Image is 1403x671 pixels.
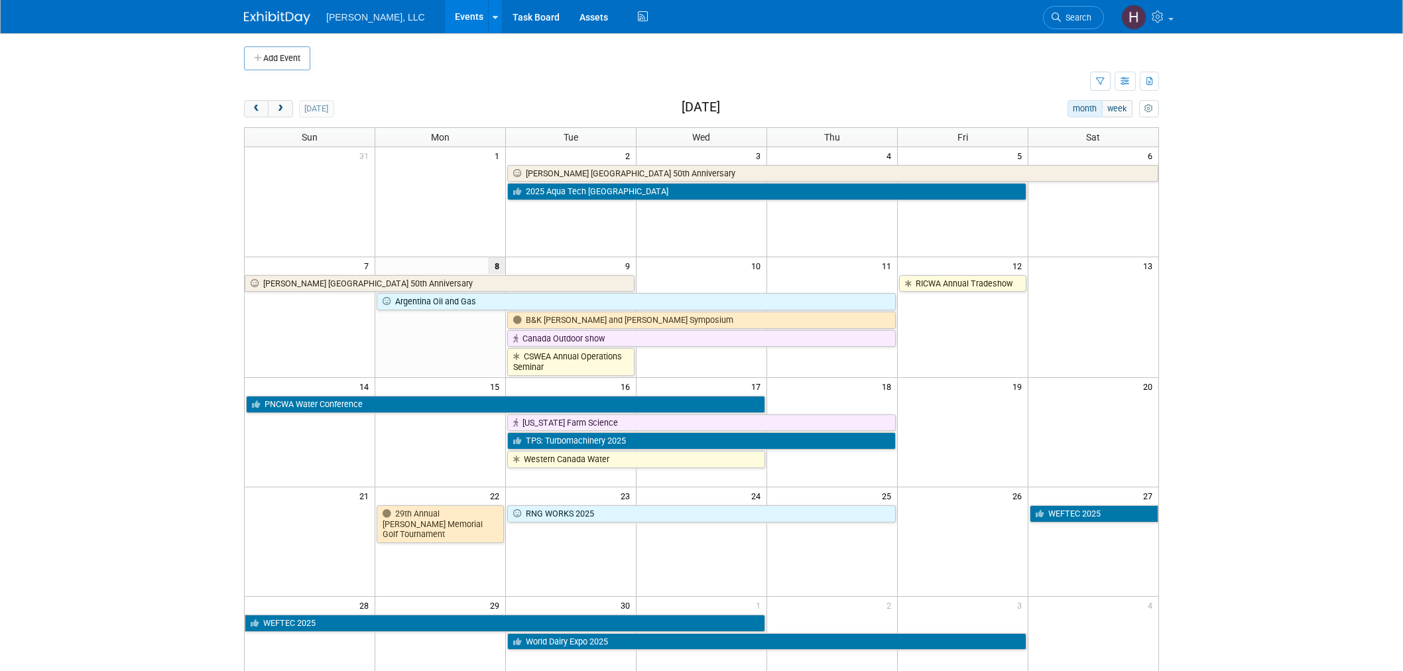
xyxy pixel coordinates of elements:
a: WEFTEC 2025 [245,615,765,632]
span: 27 [1142,487,1158,504]
span: 2 [624,147,636,164]
span: 12 [1011,257,1028,274]
span: [PERSON_NAME], LLC [326,12,425,23]
a: [US_STATE] Farm Science [507,414,896,432]
span: 1 [493,147,505,164]
a: [PERSON_NAME] [GEOGRAPHIC_DATA] 50th Anniversary [245,275,635,292]
span: 6 [1146,147,1158,164]
span: Sun [302,132,318,143]
button: [DATE] [299,100,334,117]
span: 31 [358,147,375,164]
span: 1 [755,597,766,613]
span: 18 [881,378,897,395]
a: Search [1043,6,1104,29]
span: 7 [363,257,375,274]
span: Tue [564,132,578,143]
button: Add Event [244,46,310,70]
span: 5 [1016,147,1028,164]
span: Search [1061,13,1091,23]
a: PNCWA Water Conference [246,396,765,413]
a: World Dairy Expo 2025 [507,633,1026,650]
button: week [1102,100,1132,117]
span: 16 [619,378,636,395]
i: Personalize Calendar [1144,105,1153,113]
button: month [1067,100,1103,117]
a: CSWEA Annual Operations Seminar [507,348,635,375]
button: next [268,100,292,117]
span: 10 [750,257,766,274]
span: Mon [431,132,450,143]
a: WEFTEC 2025 [1030,505,1158,522]
span: 24 [750,487,766,504]
a: 29th Annual [PERSON_NAME] Memorial Golf Tournament [377,505,504,543]
a: Argentina Oil and Gas [377,293,895,310]
button: prev [244,100,269,117]
span: 25 [881,487,897,504]
a: [PERSON_NAME] [GEOGRAPHIC_DATA] 50th Anniversary [507,165,1158,182]
span: 23 [619,487,636,504]
span: 17 [750,378,766,395]
span: Wed [692,132,710,143]
span: 11 [881,257,897,274]
span: 13 [1142,257,1158,274]
span: 4 [1146,597,1158,613]
span: 2 [885,597,897,613]
span: 22 [489,487,505,504]
span: 3 [1016,597,1028,613]
a: Western Canada Water [507,451,765,468]
a: Canada Outdoor show [507,330,896,347]
span: 14 [358,378,375,395]
span: 26 [1011,487,1028,504]
span: 21 [358,487,375,504]
span: Thu [824,132,840,143]
img: ExhibitDay [244,11,310,25]
span: 19 [1011,378,1028,395]
span: 3 [755,147,766,164]
a: B&K [PERSON_NAME] and [PERSON_NAME] Symposium [507,312,896,329]
span: 8 [488,257,505,274]
span: 15 [489,378,505,395]
span: 29 [489,597,505,613]
span: Fri [957,132,968,143]
button: myCustomButton [1139,100,1159,117]
span: 9 [624,257,636,274]
span: Sat [1086,132,1100,143]
h2: [DATE] [682,100,720,115]
span: 20 [1142,378,1158,395]
span: 28 [358,597,375,613]
a: RNG WORKS 2025 [507,505,896,522]
span: 30 [619,597,636,613]
span: 4 [885,147,897,164]
img: Hannah Mulholland [1121,5,1146,30]
a: TPS: Turbomachinery 2025 [507,432,896,450]
a: RICWA Annual Tradeshow [899,275,1026,292]
a: 2025 Aqua Tech [GEOGRAPHIC_DATA] [507,183,1026,200]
